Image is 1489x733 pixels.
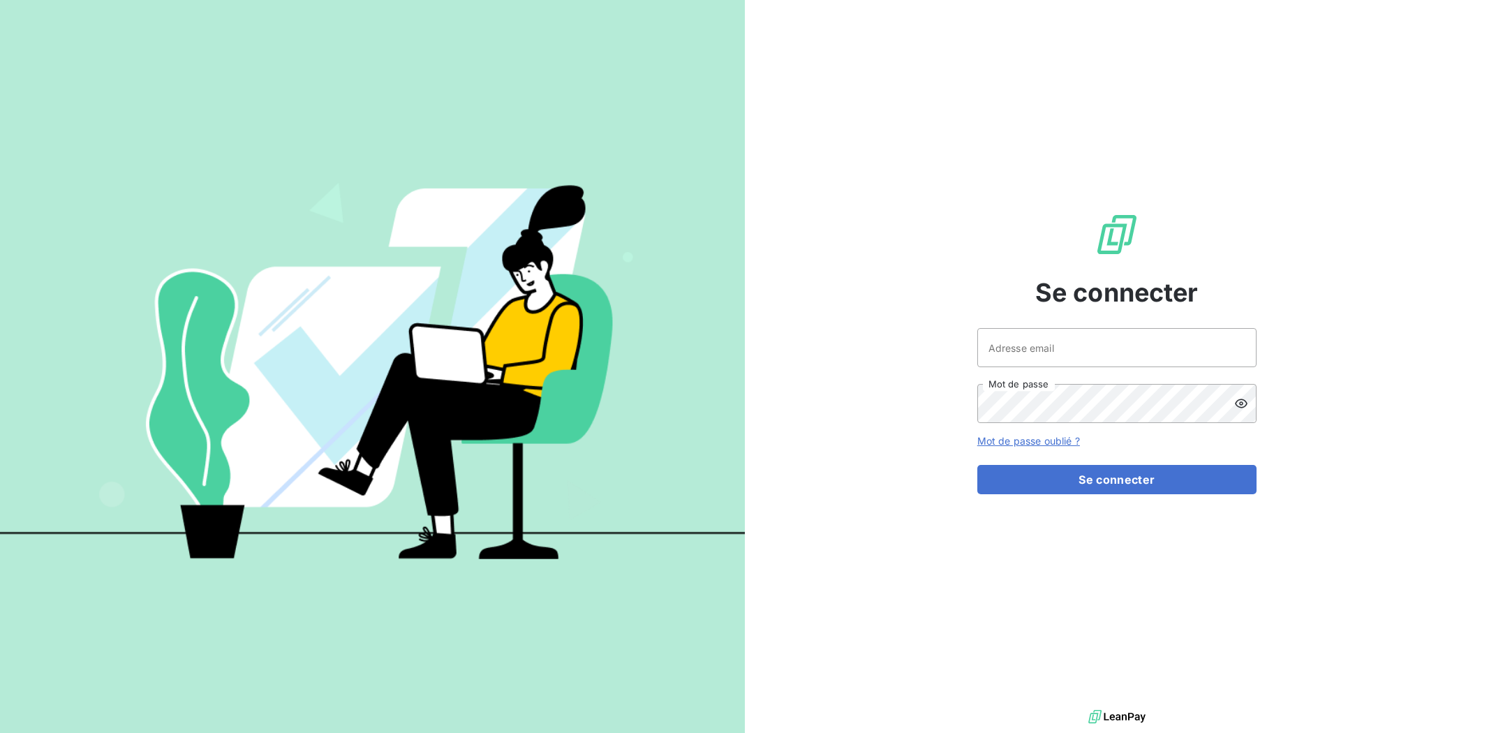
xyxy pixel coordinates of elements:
[1095,212,1139,257] img: Logo LeanPay
[977,435,1080,447] a: Mot de passe oublié ?
[1088,706,1146,727] img: logo
[977,328,1257,367] input: placeholder
[977,465,1257,494] button: Se connecter
[1035,274,1199,311] span: Se connecter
